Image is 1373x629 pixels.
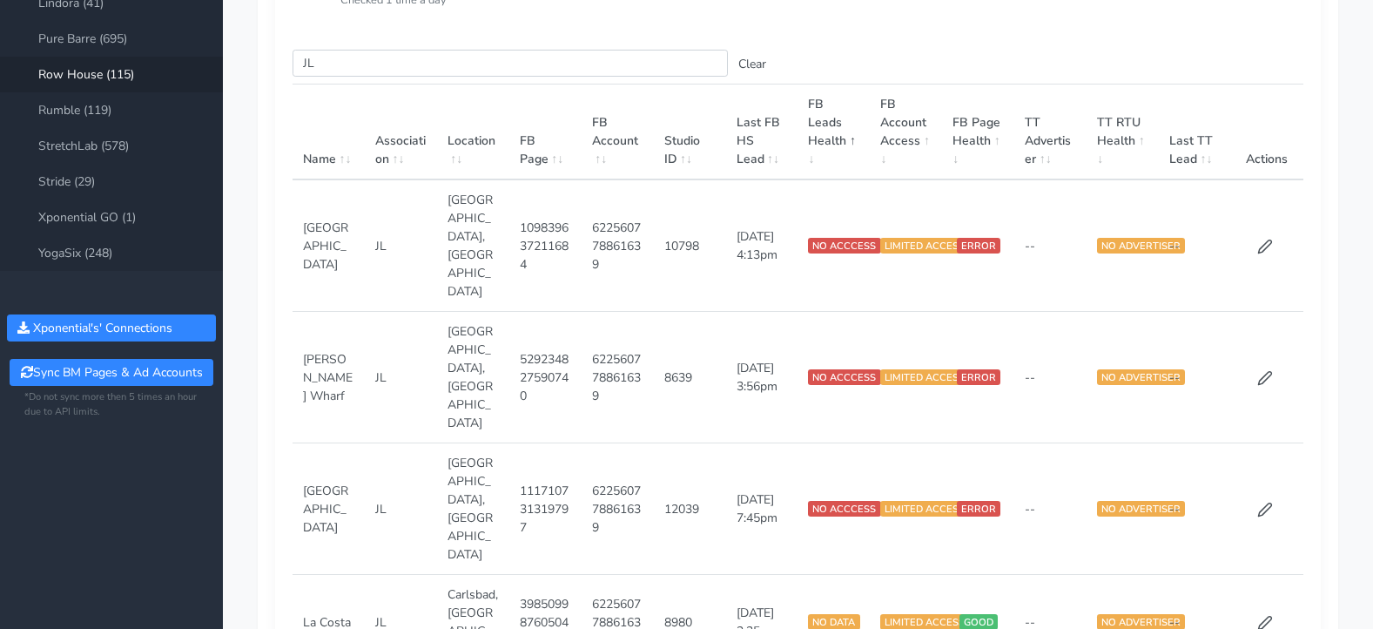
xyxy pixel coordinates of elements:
td: -- [1159,312,1231,443]
th: Association [365,85,437,180]
th: Last TT Lead [1159,85,1231,180]
td: 622560778861639 [582,179,654,312]
button: Xponential's' Connections [7,314,216,342]
span: LIMITED ACCESS [880,238,969,254]
td: JL [365,312,437,443]
span: NO ACCCESS [808,369,880,385]
td: -- [1159,443,1231,575]
th: FB Page [509,85,582,180]
input: enter text you want to search [293,50,728,77]
td: [DATE] 4:13pm [726,179,798,312]
th: FB Leads Health [798,85,870,180]
td: 10798 [654,179,726,312]
td: JL [365,179,437,312]
td: 622560778861639 [582,443,654,575]
span: ERROR [957,238,1000,254]
th: FB Account [582,85,654,180]
span: LIMITED ACCESS [880,501,969,517]
td: -- [1014,443,1087,575]
th: FB Account Access [870,85,942,180]
th: Name [293,85,365,180]
span: ERROR [957,501,1000,517]
td: [PERSON_NAME] Wharf [293,312,365,443]
th: TT RTU Health [1087,85,1159,180]
td: 622560778861639 [582,312,654,443]
button: Clear [728,51,777,78]
td: [GEOGRAPHIC_DATA],[GEOGRAPHIC_DATA] [437,179,509,312]
th: Studio ID [654,85,726,180]
td: -- [1014,179,1087,312]
td: [GEOGRAPHIC_DATA] [293,443,365,575]
button: Sync BM Pages & Ad Accounts [10,359,212,386]
span: NO ADVERTISER [1097,238,1185,254]
td: 8639 [654,312,726,443]
td: 12039 [654,443,726,575]
td: JL [365,443,437,575]
td: [GEOGRAPHIC_DATA],[GEOGRAPHIC_DATA] [437,312,509,443]
td: [DATE] 3:56pm [726,312,798,443]
th: Actions [1231,85,1303,180]
th: Location [437,85,509,180]
th: FB Page Health [942,85,1014,180]
span: ERROR [957,369,1000,385]
span: NO ACCCESS [808,501,880,517]
small: *Do not sync more then 5 times an hour due to API limits. [24,390,199,420]
td: 529234827590740 [509,312,582,443]
td: -- [1014,312,1087,443]
span: NO ADVERTISER [1097,369,1185,385]
td: 109839637211684 [509,179,582,312]
span: NO ADVERTISER [1097,501,1185,517]
th: Last FB HS Lead [726,85,798,180]
td: [DATE] 7:45pm [726,443,798,575]
span: NO ACCCESS [808,238,880,254]
th: TT Advertiser [1014,85,1087,180]
td: 111710731319797 [509,443,582,575]
span: LIMITED ACCESS [880,369,969,385]
td: [GEOGRAPHIC_DATA],[GEOGRAPHIC_DATA] [437,443,509,575]
td: -- [1159,179,1231,312]
td: [GEOGRAPHIC_DATA] [293,179,365,312]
